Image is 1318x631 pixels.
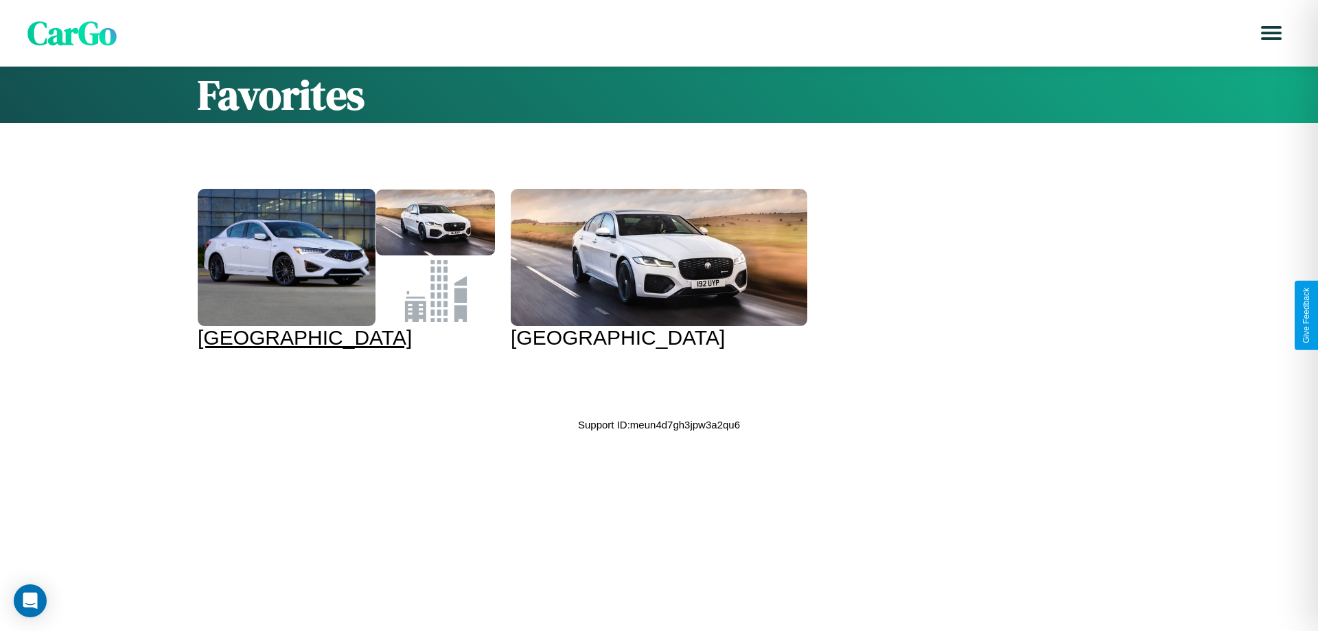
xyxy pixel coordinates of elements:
[511,326,807,349] div: [GEOGRAPHIC_DATA]
[14,584,47,617] div: Open Intercom Messenger
[198,67,1120,123] h1: Favorites
[1252,14,1291,52] button: Open menu
[1302,288,1311,343] div: Give Feedback
[578,415,740,434] p: Support ID: meun4d7gh3jpw3a2qu6
[27,10,117,56] span: CarGo
[198,326,494,349] div: [GEOGRAPHIC_DATA]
